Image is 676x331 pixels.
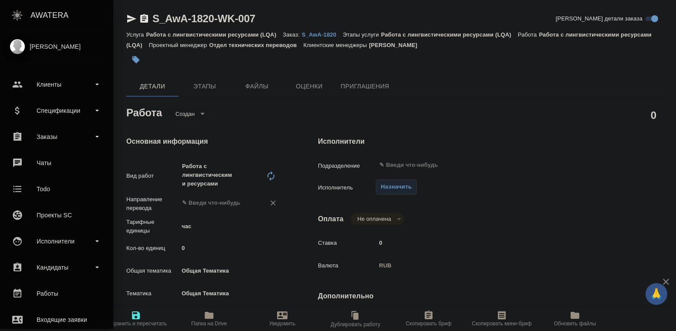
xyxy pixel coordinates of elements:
[126,172,179,180] p: Вид работ
[318,136,666,147] h4: Исполнители
[7,78,107,91] div: Клиенты
[319,307,392,331] button: Дублировать работу
[538,307,612,331] button: Обновить файлы
[139,14,149,24] button: Скопировать ссылку
[172,307,246,331] button: Папка на Drive
[381,182,412,192] span: Назначить
[2,152,111,174] a: Чаты
[2,204,111,226] a: Проекты SC
[381,31,518,38] p: Работа с лингвистическими ресурсами (LQA)
[246,307,319,331] button: Уведомить
[149,42,209,48] p: Проектный менеджер
[184,81,226,92] span: Этапы
[518,31,539,38] p: Работа
[331,321,380,328] span: Дублировать работу
[343,31,381,38] p: Этапы услуги
[126,218,179,235] p: Тарифные единицы
[7,42,107,51] div: [PERSON_NAME]
[269,321,295,327] span: Уведомить
[209,42,303,48] p: Отдел технических переводов
[392,307,465,331] button: Скопировать бриф
[126,50,145,69] button: Добавить тэг
[179,219,283,234] div: час
[30,7,113,24] div: AWATERA
[7,209,107,222] div: Проекты SC
[302,30,343,38] a: S_AwA-1820
[318,214,344,224] h4: Оплата
[7,104,107,117] div: Спецификации
[179,242,283,254] input: ✎ Введи что-нибудь
[465,307,538,331] button: Скопировать мини-бриф
[556,14,642,23] span: [PERSON_NAME] детали заказа
[173,110,197,118] button: Создан
[318,162,376,170] p: Подразделение
[369,42,424,48] p: [PERSON_NAME]
[152,13,255,24] a: S_AwA-1820-WK-007
[283,31,301,38] p: Заказ:
[649,285,664,303] span: 🙏
[646,283,667,305] button: 🙏
[351,213,404,225] div: Создан
[126,136,283,147] h4: Основная информация
[303,42,369,48] p: Клиентские менеджеры
[126,31,146,38] p: Услуга
[126,14,137,24] button: Скопировать ссылку для ЯМессенджера
[169,108,208,120] div: Создан
[376,179,416,195] button: Назначить
[406,321,451,327] span: Скопировать бриф
[126,289,179,298] p: Тематика
[554,321,596,327] span: Обновить файлы
[132,81,173,92] span: Детали
[126,104,162,120] h2: Работа
[179,263,283,278] div: Общая Тематика
[278,202,280,204] button: Open
[632,164,634,166] button: Open
[7,261,107,274] div: Кандидаты
[181,198,251,208] input: ✎ Введи что-нибудь
[379,160,605,170] input: ✎ Введи что-нибудь
[126,244,179,253] p: Кол-во единиц
[7,287,107,300] div: Работы
[2,178,111,200] a: Todo
[318,291,666,301] h4: Дополнительно
[2,309,111,331] a: Входящие заявки
[651,108,656,122] h2: 0
[2,283,111,304] a: Работы
[191,321,227,327] span: Папка на Drive
[288,81,330,92] span: Оценки
[318,239,376,247] p: Ставка
[267,197,279,209] button: Очистить
[126,195,179,213] p: Направление перевода
[318,261,376,270] p: Валюта
[236,81,278,92] span: Файлы
[7,156,107,169] div: Чаты
[7,313,107,326] div: Входящие заявки
[7,130,107,143] div: Заказы
[126,267,179,275] p: Общая тематика
[376,236,637,249] input: ✎ Введи что-нибудь
[99,307,172,331] button: Сохранить и пересчитать
[318,183,376,192] p: Исполнитель
[7,235,107,248] div: Исполнители
[302,31,343,38] p: S_AwA-1820
[146,31,283,38] p: Работа с лингвистическими ресурсами (LQA)
[376,258,637,273] div: RUB
[472,321,531,327] span: Скопировать мини-бриф
[341,81,389,92] span: Приглашения
[179,286,283,301] div: Общая Тематика
[105,321,167,327] span: Сохранить и пересчитать
[355,215,394,223] button: Не оплачена
[7,182,107,196] div: Todo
